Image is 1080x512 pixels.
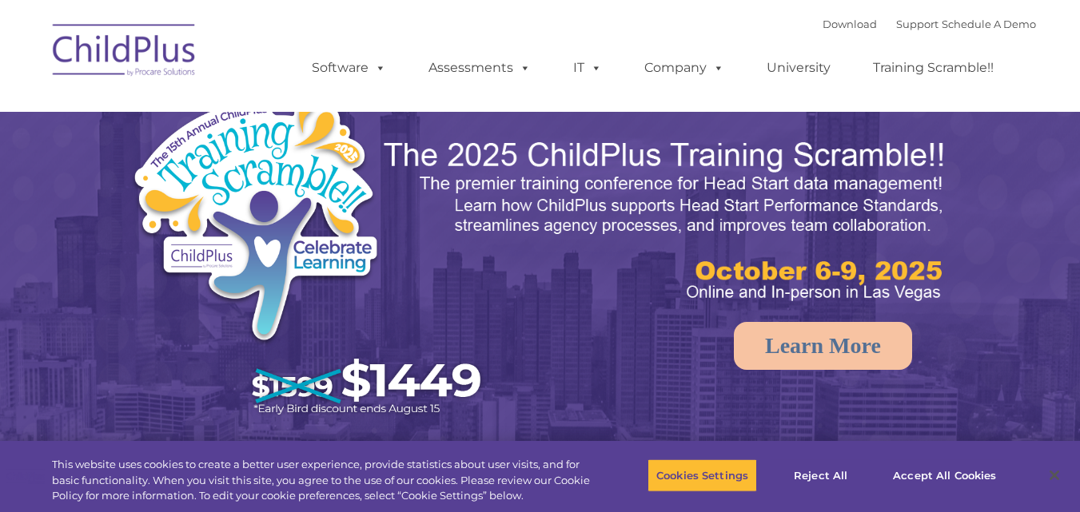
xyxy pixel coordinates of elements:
[412,52,547,84] a: Assessments
[823,18,877,30] a: Download
[857,52,1010,84] a: Training Scramble!!
[771,458,871,492] button: Reject All
[45,13,205,93] img: ChildPlus by Procare Solutions
[296,52,402,84] a: Software
[734,322,912,370] a: Learn More
[648,458,757,492] button: Cookies Settings
[557,52,618,84] a: IT
[1037,458,1072,493] button: Close
[942,18,1036,30] a: Schedule A Demo
[896,18,939,30] a: Support
[628,52,740,84] a: Company
[884,458,1005,492] button: Accept All Cookies
[751,52,847,84] a: University
[823,18,1036,30] font: |
[52,457,594,504] div: This website uses cookies to create a better user experience, provide statistics about user visit...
